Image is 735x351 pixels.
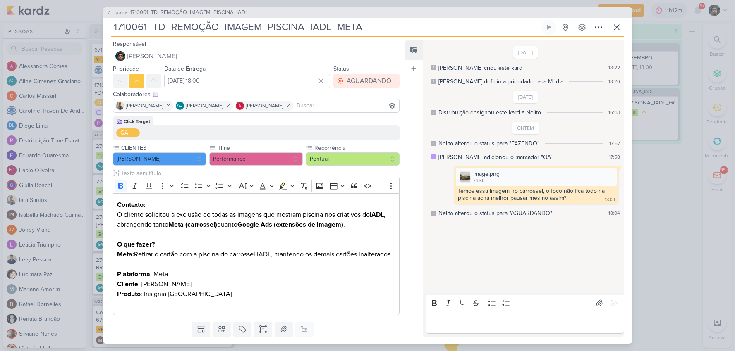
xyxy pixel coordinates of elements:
p: Retirar o cartão com a piscina do carrossel IADL, mantendo os demais cartões inalterados. : Meta [117,249,395,279]
img: Iara Santos [116,102,124,110]
div: Nelito alterou o status para "AGUARDANDO" [438,209,552,218]
div: Click Target [124,118,150,125]
strong: Meta: [117,250,134,259]
div: QA [120,128,128,137]
div: Editor toolbar [113,178,400,194]
label: Prioridade [113,65,139,72]
div: image.png [473,170,500,178]
input: Texto sem título [120,169,400,178]
div: 17:57 [609,140,620,147]
button: Performance [209,152,303,166]
img: Alessandra Gomes [236,102,244,110]
label: Data de Entrega [164,65,206,72]
div: Aline Gimenez Graciano [176,102,184,110]
label: Time [217,144,303,152]
div: Este log é visível à todos no kard [431,141,436,146]
button: [PERSON_NAME] [113,152,206,166]
div: Este log é visível à todos no kard [431,110,436,115]
strong: Produto [117,290,141,298]
div: 17:58 [609,153,620,161]
div: Este log é visível à todos no kard [431,65,436,70]
div: 18:04 [608,209,620,217]
input: Select a date [164,74,330,88]
strong: IADL [370,211,384,219]
strong: Contexto: [117,201,145,209]
div: Este log é visível à todos no kard [431,79,436,84]
span: [PERSON_NAME] [246,102,283,109]
button: Pontual [306,152,400,166]
img: Nelito Junior [115,51,125,61]
div: 76 KB [473,178,500,184]
div: Editor editing area: main [113,193,400,315]
span: [PERSON_NAME] [186,102,223,109]
div: 16:43 [608,109,620,116]
div: Este log é visível somente aos membros da sua organização [431,154,436,159]
p: O cliente solicitou a exclusão de todas as imagens que mostram piscina nos criativos do , abrange... [117,200,395,240]
div: Editor toolbar [426,295,624,311]
input: Buscar [295,101,398,111]
button: AGUARDANDO [333,74,400,88]
input: Kard Sem Título [111,20,540,35]
div: Este log é visível à todos no kard [431,211,436,216]
label: CLIENTES [120,144,206,152]
div: 18:03 [605,197,615,203]
div: image.png [456,168,616,186]
strong: Plataforma [117,270,150,278]
div: Nelito alterou o status para "FAZENDO" [438,139,539,148]
strong: O que fazer? [117,240,155,249]
div: 18:22 [608,64,620,71]
label: Recorrência [314,144,400,152]
div: AGUARDANDO [347,76,391,86]
span: [PERSON_NAME] [127,51,177,61]
label: Responsável [113,40,146,47]
strong: Google Ads (extensões de imagem) [237,221,343,229]
div: Colaboradores [113,90,400,99]
span: [PERSON_NAME] [126,102,163,109]
img: HLX39DZeSWjtQ6HaGQdqktEgxksfZ1sAju6EKPnI.png [459,171,471,183]
label: Status [333,65,349,72]
div: Editor editing area: main [426,311,624,334]
strong: Cliente [117,280,138,288]
strong: Meta (carrossel) [168,221,217,229]
p: : [PERSON_NAME] [117,279,395,289]
button: [PERSON_NAME] [113,49,400,64]
div: Aline definiu a prioridade para Média [438,77,563,86]
div: Aline criou este kard [438,64,522,72]
p: AG [177,104,182,108]
div: 18:26 [608,78,620,85]
div: Distribuição designou este kard a Nelito [438,108,541,117]
div: Ligar relógio [546,24,552,31]
p: : Insignia [GEOGRAPHIC_DATA] [117,289,395,309]
div: Nelito adicionou o marcador "QA" [438,153,553,161]
div: Temos essa imagem no carrossel, o foco não fica todo na piscina acha melhor pausar mesmo assim? [458,187,606,202]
